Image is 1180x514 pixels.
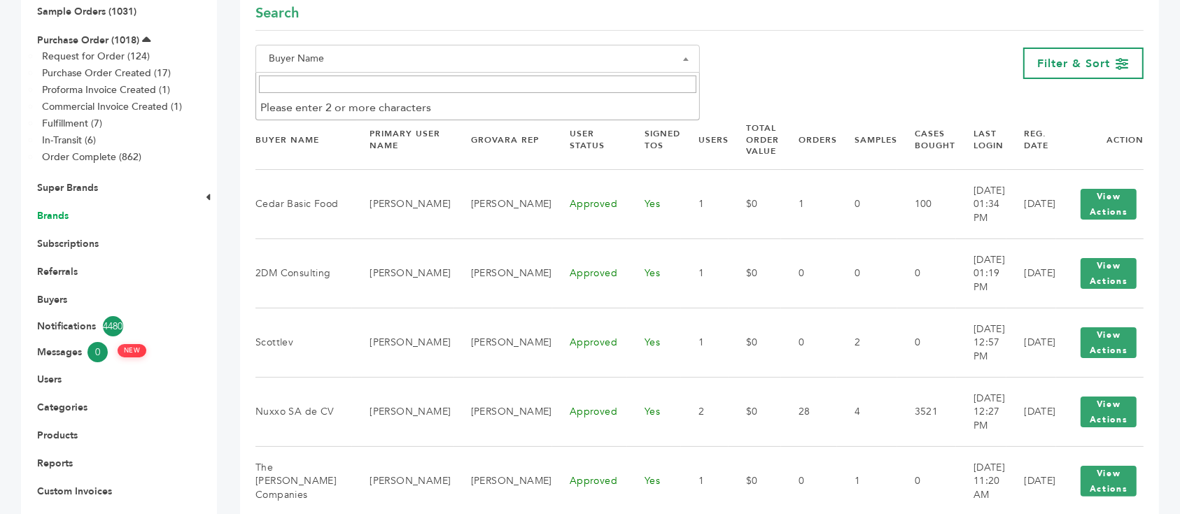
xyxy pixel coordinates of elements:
[42,100,182,113] a: Commercial Invoice Created (1)
[729,378,781,447] td: $0
[37,485,112,498] a: Custom Invoices
[552,110,627,170] th: User Status
[837,308,897,378] td: 2
[837,239,897,308] td: 0
[781,170,837,239] td: 1
[897,239,956,308] td: 0
[454,170,552,239] td: [PERSON_NAME]
[837,170,897,239] td: 0
[255,170,352,239] td: Cedar Basic Food
[352,308,454,378] td: [PERSON_NAME]
[627,308,681,378] td: Yes
[681,170,729,239] td: 1
[255,110,352,170] th: Buyer Name
[255,3,299,23] span: Search
[1081,466,1137,497] button: View Actions
[897,308,956,378] td: 0
[729,110,781,170] th: Total Order Value
[118,344,146,357] span: NEW
[729,308,781,378] td: $0
[352,110,454,170] th: Primary User Name
[37,429,78,442] a: Products
[255,239,352,308] td: 2DM Consulting
[837,110,897,170] th: Samples
[352,378,454,447] td: [PERSON_NAME]
[37,5,136,18] a: Sample Orders (1031)
[552,308,627,378] td: Approved
[956,110,1006,170] th: Last Login
[627,239,681,308] td: Yes
[1081,397,1137,427] button: View Actions
[627,110,681,170] th: Signed TOS
[454,308,552,378] td: [PERSON_NAME]
[781,239,837,308] td: 0
[256,96,699,120] li: Please enter 2 or more characters
[255,45,700,73] span: Buyer Name
[729,170,781,239] td: $0
[103,316,123,336] span: 4480
[37,316,180,336] a: Notifications4480
[781,308,837,378] td: 0
[454,239,552,308] td: [PERSON_NAME]
[1006,110,1056,170] th: Reg. Date
[42,50,150,63] a: Request for Order (124)
[37,265,78,278] a: Referrals
[42,134,96,147] a: In-Transit (6)
[1038,56,1111,71] span: Filter & Sort
[454,378,552,447] td: [PERSON_NAME]
[897,170,956,239] td: 100
[837,378,897,447] td: 4
[37,373,62,386] a: Users
[627,378,681,447] td: Yes
[37,181,98,194] a: Super Brands
[37,34,139,47] a: Purchase Order (1018)
[781,378,837,447] td: 28
[729,239,781,308] td: $0
[1006,170,1056,239] td: [DATE]
[681,378,729,447] td: 2
[1081,327,1137,358] button: View Actions
[263,49,692,69] span: Buyer Name
[956,378,1006,447] td: [DATE] 12:27 PM
[42,66,171,80] a: Purchase Order Created (17)
[255,308,352,378] td: Scottlev
[956,170,1006,239] td: [DATE] 01:34 PM
[897,378,956,447] td: 3521
[352,170,454,239] td: [PERSON_NAME]
[552,239,627,308] td: Approved
[259,76,696,93] input: Search
[42,117,102,130] a: Fulfillment (7)
[1006,239,1056,308] td: [DATE]
[37,457,73,470] a: Reports
[87,342,108,362] span: 0
[956,239,1006,308] td: [DATE] 01:19 PM
[1006,378,1056,447] td: [DATE]
[956,308,1006,378] td: [DATE] 12:57 PM
[454,110,552,170] th: Grovara Rep
[1081,189,1137,220] button: View Actions
[352,239,454,308] td: [PERSON_NAME]
[681,308,729,378] td: 1
[627,170,681,239] td: Yes
[37,209,69,222] a: Brands
[1081,258,1137,289] button: View Actions
[37,342,180,362] a: Messages0 NEW
[37,293,67,306] a: Buyers
[681,110,729,170] th: Users
[1006,308,1056,378] td: [DATE]
[897,110,956,170] th: Cases Bought
[42,83,170,97] a: Proforma Invoice Created (1)
[681,239,729,308] td: 1
[255,378,352,447] td: Nuxxo SA de CV
[37,401,87,414] a: Categories
[552,170,627,239] td: Approved
[37,237,99,250] a: Subscriptions
[552,378,627,447] td: Approved
[781,110,837,170] th: Orders
[1056,110,1144,170] th: Action
[42,150,141,164] a: Order Complete (862)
